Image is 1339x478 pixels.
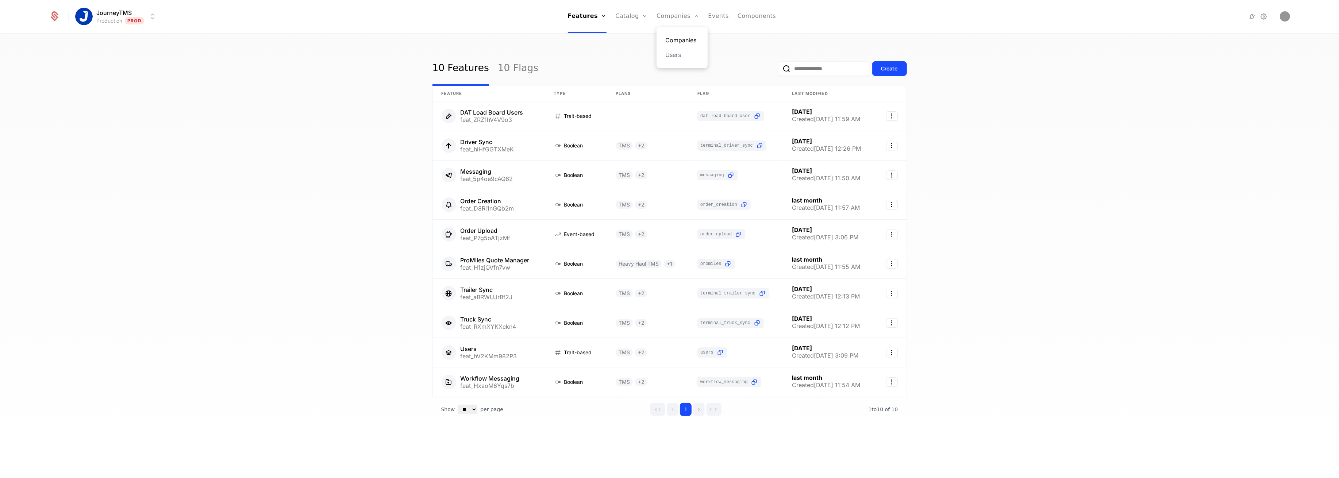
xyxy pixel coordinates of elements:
[650,403,665,416] button: Go to first page
[886,111,898,121] button: Select action
[886,348,898,357] button: Select action
[441,406,455,413] span: Show
[1280,11,1290,22] button: Open user button
[886,141,898,150] button: Select action
[881,65,898,72] div: Create
[680,403,692,416] button: Go to page 1
[96,17,122,24] div: Production
[432,397,907,422] div: Table pagination
[498,51,538,86] a: 10 Flags
[1280,11,1290,22] img: Walker Probasco
[886,377,898,387] button: Select action
[433,86,545,101] th: Feature
[886,200,898,209] button: Select action
[872,61,907,76] button: Create
[125,17,144,24] span: Prod
[689,86,784,101] th: Flag
[886,230,898,239] button: Select action
[886,170,898,180] button: Select action
[607,86,689,101] th: Plans
[665,36,699,45] a: Companies
[693,403,705,416] button: Go to next page
[432,51,489,86] a: 10 Features
[886,318,898,328] button: Select action
[665,50,699,59] a: Users
[650,403,722,416] div: Page navigation
[1259,12,1268,21] a: Settings
[784,86,876,101] th: Last Modified
[77,8,157,24] button: Select environment
[868,406,891,412] span: 1 to 10 of
[1248,12,1257,21] a: Integrations
[75,8,93,25] img: JourneyTMS
[706,403,722,416] button: Go to last page
[480,406,503,413] span: per page
[667,403,678,416] button: Go to previous page
[96,8,132,17] span: JourneyTMS
[886,259,898,269] button: Select action
[458,405,477,414] select: Select page size
[545,86,607,101] th: Type
[868,406,898,412] span: 10
[886,289,898,298] button: Select action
